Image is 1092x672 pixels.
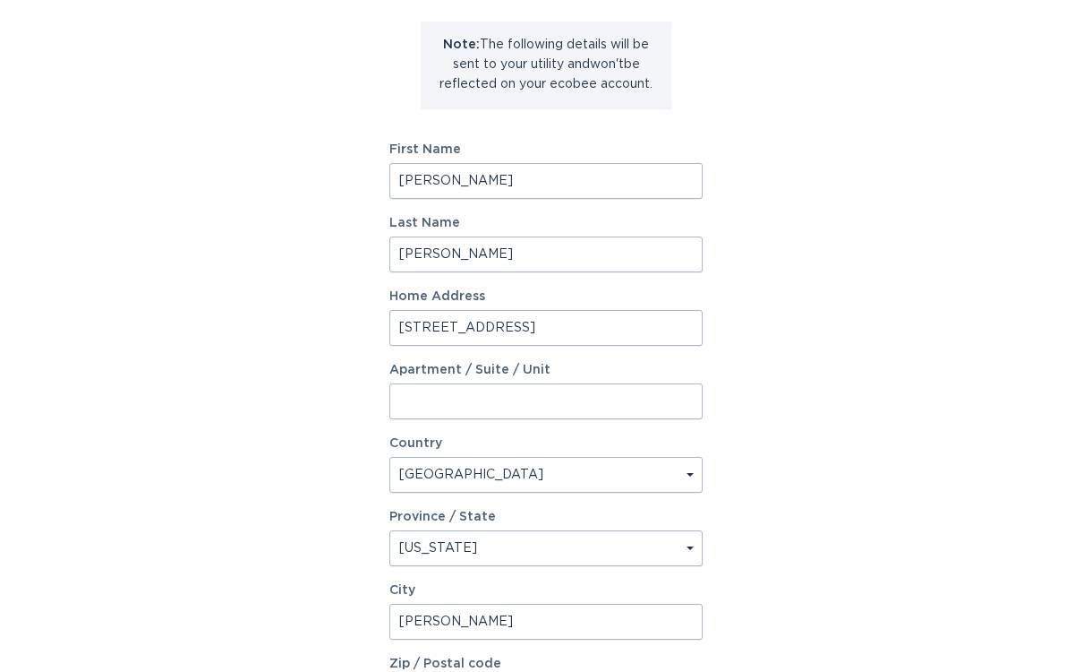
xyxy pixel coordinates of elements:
[389,364,703,376] label: Apartment / Suite / Unit
[389,290,703,303] label: Home Address
[389,143,703,156] label: First Name
[443,39,480,51] strong: Note:
[389,437,442,450] label: Country
[389,511,496,523] label: Province / State
[389,217,703,229] label: Last Name
[389,584,703,597] label: City
[389,658,703,670] label: Zip / Postal code
[434,35,658,94] p: The following details will be sent to your utility and won't be reflected on your ecobee account.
